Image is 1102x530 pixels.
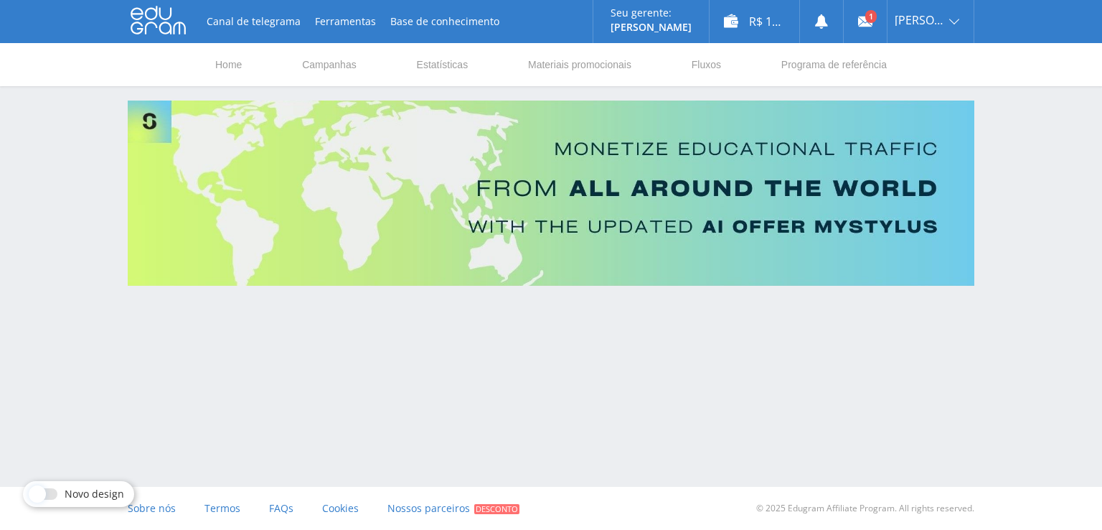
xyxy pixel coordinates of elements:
[387,487,519,530] a: Nossos parceiros Desconto
[387,501,470,515] span: Nossos parceiros
[269,501,293,515] span: FAQs
[214,43,243,86] a: Home
[301,43,358,86] a: Campanhas
[690,43,722,86] a: Fluxos
[527,43,633,86] a: Materiais promocionais
[128,487,176,530] a: Sobre nós
[895,14,945,26] span: [PERSON_NAME]
[128,101,974,286] img: Banner
[204,487,240,530] a: Termos
[269,487,293,530] a: FAQs
[322,487,359,530] a: Cookies
[204,501,240,515] span: Termos
[322,501,359,515] span: Cookies
[611,7,692,19] p: Seu gerente:
[415,43,470,86] a: Estatísticas
[611,22,692,33] p: [PERSON_NAME]
[128,501,176,515] span: Sobre nós
[65,488,124,500] span: Novo design
[474,504,519,514] span: Desconto
[558,487,974,530] div: © 2025 Edugram Affiliate Program. All rights reserved.
[780,43,888,86] a: Programa de referência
